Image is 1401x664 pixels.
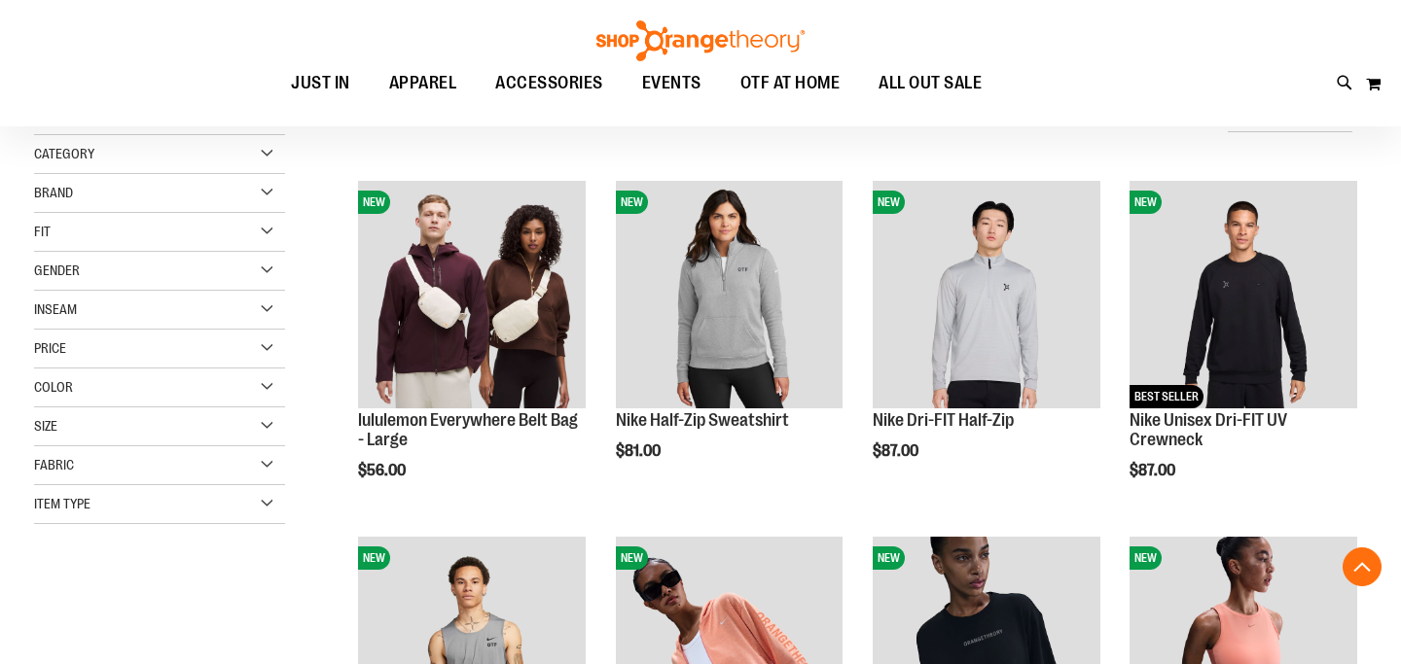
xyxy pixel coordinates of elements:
span: APPAREL [389,61,457,105]
span: NEW [358,546,390,570]
a: Nike Half-Zip Sweatshirt [616,410,789,430]
span: NEW [358,191,390,214]
span: EVENTS [642,61,701,105]
span: ACCESSORIES [495,61,603,105]
a: Nike Dri-FIT Half-ZipNEW [873,181,1100,411]
div: product [606,171,853,509]
span: Inseam [34,301,77,317]
img: Nike Dri-FIT Half-Zip [873,181,1100,408]
span: $81.00 [616,442,664,460]
button: Back To Top [1343,547,1382,586]
span: NEW [1130,546,1162,570]
span: NEW [873,546,905,570]
span: Fit [34,224,51,239]
span: $87.00 [1130,462,1178,479]
div: product [1120,171,1367,528]
span: Category [34,146,94,161]
img: Nike Half-Zip Sweatshirt [616,181,844,408]
span: Size [34,418,57,434]
span: OTF AT HOME [740,61,841,105]
span: Color [34,379,73,395]
img: Shop Orangetheory [593,20,808,61]
span: Price [34,340,66,356]
span: $56.00 [358,462,409,479]
span: BEST SELLER [1130,385,1203,408]
span: $87.00 [873,442,921,460]
a: lululemon Everywhere Belt Bag - Large [358,410,578,449]
span: NEW [1130,191,1162,214]
a: Nike Unisex Dri-FIT UV Crewneck [1130,410,1287,449]
div: product [348,171,595,528]
img: Nike Unisex Dri-FIT UV Crewneck [1130,181,1357,408]
img: lululemon Everywhere Belt Bag - Large [358,181,586,408]
span: NEW [873,191,905,214]
span: Item Type [34,496,90,511]
span: JUST IN [291,61,350,105]
span: Gender [34,262,80,278]
a: Nike Half-Zip SweatshirtNEW [616,181,844,411]
div: product [863,171,1110,509]
a: Nike Dri-FIT Half-Zip [873,410,1014,430]
span: NEW [616,191,648,214]
a: lululemon Everywhere Belt Bag - LargeNEW [358,181,586,411]
span: NEW [616,546,648,570]
span: Fabric [34,457,74,472]
a: Nike Unisex Dri-FIT UV CrewneckNEWBEST SELLER [1130,181,1357,411]
span: ALL OUT SALE [879,61,982,105]
span: Brand [34,185,73,200]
